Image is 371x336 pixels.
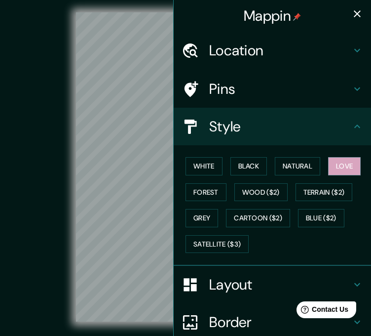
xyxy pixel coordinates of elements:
[174,266,371,303] div: Layout
[230,157,267,175] button: Black
[174,32,371,69] div: Location
[185,183,226,202] button: Forest
[174,70,371,108] div: Pins
[209,313,351,331] h4: Border
[234,183,288,202] button: Wood ($2)
[296,183,353,202] button: Terrain ($2)
[185,209,218,227] button: Grey
[328,157,361,175] button: Love
[209,118,351,135] h4: Style
[298,209,344,227] button: Blue ($2)
[244,7,301,25] h4: Mappin
[283,297,360,325] iframe: Help widget launcher
[209,42,351,59] h4: Location
[185,157,223,175] button: White
[76,12,295,322] canvas: Map
[209,276,351,294] h4: Layout
[185,235,249,253] button: Satellite ($3)
[209,80,351,98] h4: Pins
[275,157,320,175] button: Natural
[293,13,301,21] img: pin-icon.png
[226,209,290,227] button: Cartoon ($2)
[174,108,371,145] div: Style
